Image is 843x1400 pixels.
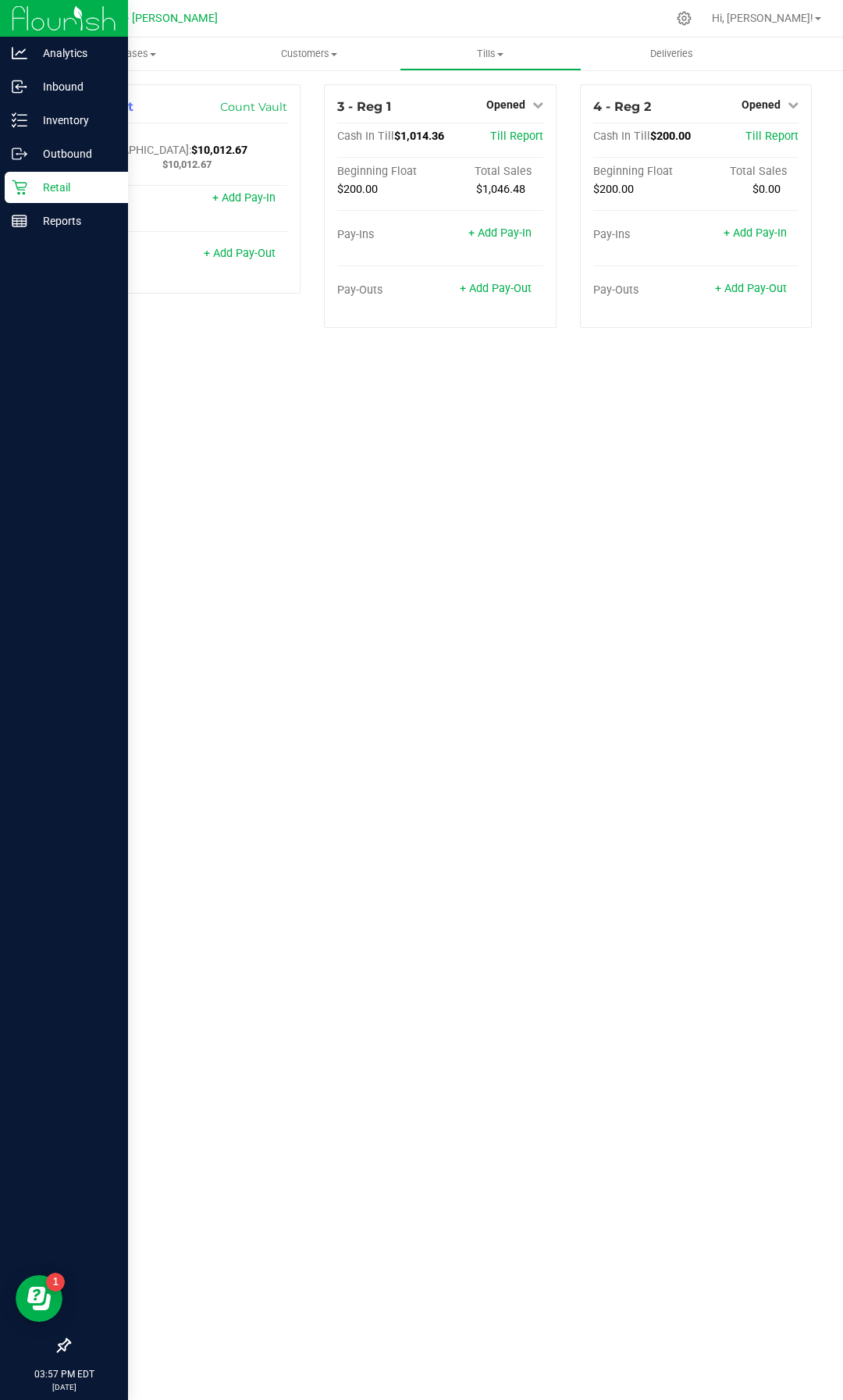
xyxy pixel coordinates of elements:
[394,130,444,143] span: $1,014.36
[212,191,276,205] a: + Add Pay-In
[220,100,287,114] a: Count Vault
[490,130,543,143] a: Till Report
[593,165,696,179] div: Beginning Float
[745,130,799,143] a: Till Report
[101,12,218,25] span: GA1 - [PERSON_NAME]
[337,228,440,242] div: Pay-Ins
[752,183,781,196] span: $0.00
[27,178,121,197] p: Retail
[82,248,185,262] div: Pay-Outs
[593,130,650,143] span: Cash In Till
[82,193,185,207] div: Pay-Ins
[337,183,378,196] span: $200.00
[629,47,714,61] span: Deliveries
[27,144,121,163] p: Outbound
[468,226,532,240] a: + Add Pay-In
[162,159,212,170] span: $10,012.67
[12,180,27,195] inline-svg: Retail
[37,47,219,61] span: Purchases
[593,228,696,242] div: Pay-Ins
[12,146,27,162] inline-svg: Outbound
[27,44,121,62] p: Analytics
[27,212,121,230] p: Reports
[12,213,27,229] inline-svg: Reports
[593,183,634,196] span: $200.00
[695,165,799,179] div: Total Sales
[400,47,580,61] span: Tills
[16,1275,62,1322] iframe: Resource center
[37,37,219,70] a: Purchases
[593,99,651,114] span: 4 - Reg 2
[27,111,121,130] p: Inventory
[650,130,691,143] span: $200.00
[337,130,394,143] span: Cash In Till
[7,1381,121,1393] p: [DATE]
[337,283,440,297] div: Pay-Outs
[191,144,247,157] span: $10,012.67
[46,1273,65,1291] iframe: Resource center unread badge
[460,282,532,295] a: + Add Pay-Out
[204,247,276,260] a: + Add Pay-Out
[476,183,525,196] span: $1,046.48
[219,37,400,70] a: Customers
[12,45,27,61] inline-svg: Analytics
[674,11,694,26] div: Manage settings
[440,165,543,179] div: Total Sales
[7,1367,121,1381] p: 03:57 PM EDT
[400,37,581,70] a: Tills
[27,77,121,96] p: Inbound
[12,112,27,128] inline-svg: Inventory
[219,47,399,61] span: Customers
[82,130,191,157] span: Cash In [GEOGRAPHIC_DATA]:
[337,165,440,179] div: Beginning Float
[582,37,763,70] a: Deliveries
[724,226,787,240] a: + Add Pay-In
[593,283,696,297] div: Pay-Outs
[12,79,27,94] inline-svg: Inbound
[742,98,781,111] span: Opened
[337,99,391,114] span: 3 - Reg 1
[712,12,813,24] span: Hi, [PERSON_NAME]!
[715,282,787,295] a: + Add Pay-Out
[486,98,525,111] span: Opened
